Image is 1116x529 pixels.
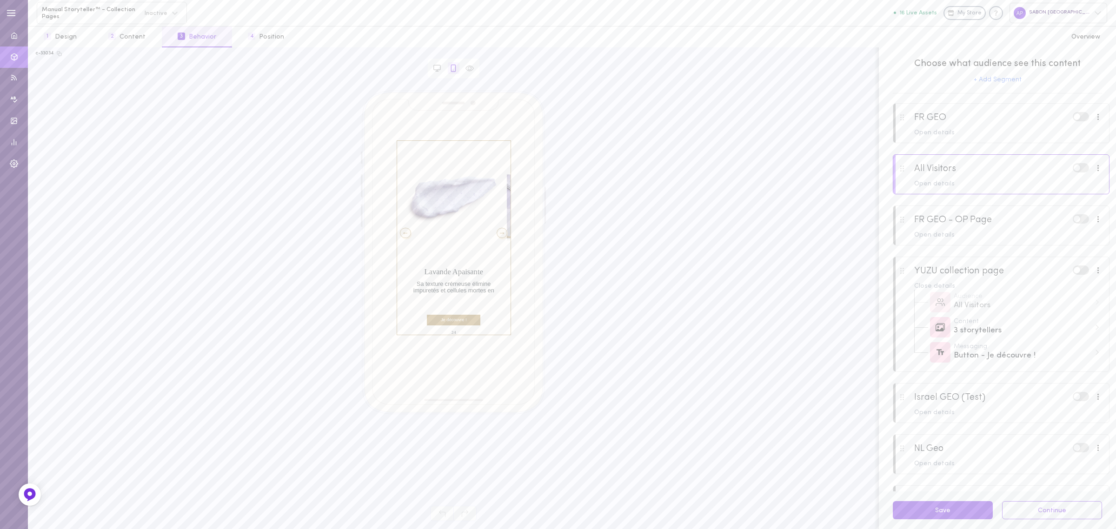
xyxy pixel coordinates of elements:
div: NL Geo [914,443,943,454]
div: Messaging [954,344,1090,350]
div: Lavande Apaisante [400,267,507,277]
div: Open details [914,461,1103,467]
div: Israel GEO (Test)Open details [893,383,1109,423]
button: 3Behavior [162,26,232,47]
div: FR GEOOpen details [893,103,1109,143]
button: 4Position [232,26,300,47]
a: My Store [943,6,986,20]
div: 2 / 4 [397,331,511,339]
span: 2 [108,33,116,40]
div: Audience [954,293,1090,300]
span: 1 [44,33,51,40]
div: NL GeoOpen details [893,434,1109,474]
button: Overview [1056,26,1116,47]
span: Inactive [139,10,167,16]
span: 4 [248,33,255,40]
div: [GEOGRAPHIC_DATA]Open details [893,485,1109,525]
button: Save [893,501,993,519]
div: FR GEO - OP Page [914,214,992,225]
div: Open details [914,232,1103,238]
div: Sa texture crémeuse élimine impuretés et cellules mortes en [405,281,502,294]
div: YUZU collection pageClose detailsAudienceAll VisitorsContent3 storytellersMessagingButton - Je dé... [893,257,1109,372]
div: FR GEO [914,112,946,123]
div: Button - Je découvre ! [954,350,1090,362]
div: 3 storytellers [954,325,1090,337]
div: All Visitors [914,163,956,174]
span: 3 [178,33,185,40]
div: Knowledge center [989,6,1003,20]
div: YUZU collection page [914,265,1004,277]
div: FR GEO - OP PageOpen details [893,205,1109,245]
span: Redo [453,506,477,521]
div: Open details [914,130,1103,136]
span: Undo [430,506,453,521]
span: My Store [957,9,982,18]
div: Button - Je découvre ! [954,344,1100,362]
button: Continue [1002,501,1102,519]
span: Manual Storyteller™ - Collection Pages [42,6,139,20]
button: 16 Live Assets [894,10,937,16]
span: Choose what audience see this content [893,57,1102,70]
div: Open details [914,181,1103,187]
div: 3 storytellers [954,318,1100,337]
button: 1Design [28,26,93,47]
img: Feedback Button [23,488,37,502]
div: SABON [GEOGRAPHIC_DATA] [1010,3,1107,23]
div: c-33034 [36,50,53,57]
div: Open details [914,410,1103,416]
a: 16 Live Assets [894,10,943,16]
img: story [397,141,504,251]
button: + Add Segment [974,77,1022,83]
div: All VisitorsOpen details [893,154,1109,194]
div: Close details [914,283,1103,290]
div: All Visitors [954,300,1090,311]
button: 2Content [93,26,161,47]
a: Je découvre ! [427,315,480,325]
div: Israel GEO (Test) [914,392,985,403]
div: All Visitors [954,293,1100,311]
div: Content [954,318,1090,325]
